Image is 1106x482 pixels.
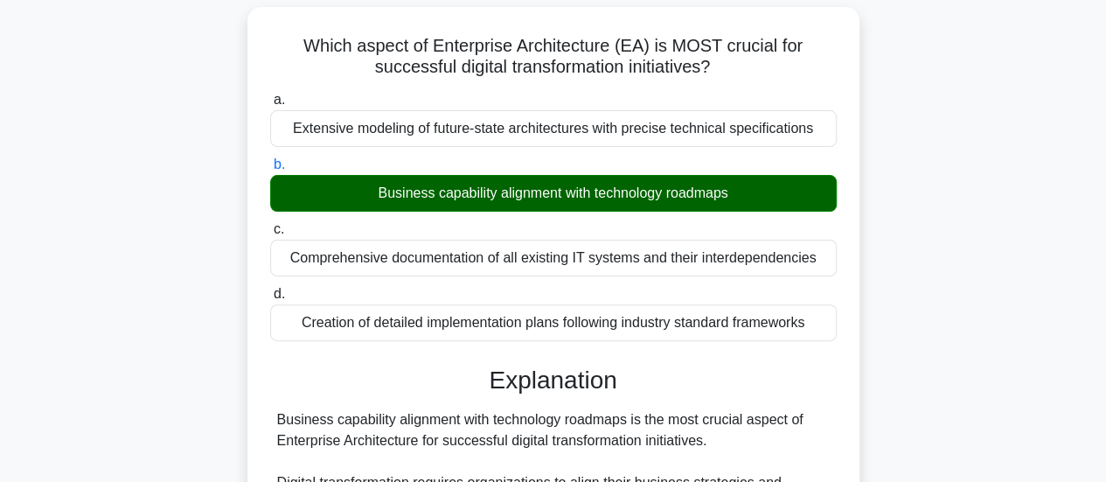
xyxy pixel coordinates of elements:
[270,304,837,341] div: Creation of detailed implementation plans following industry standard frameworks
[274,157,285,171] span: b.
[270,175,837,212] div: Business capability alignment with technology roadmaps
[274,221,284,236] span: c.
[270,110,837,147] div: Extensive modeling of future-state architectures with precise technical specifications
[274,286,285,301] span: d.
[281,366,826,395] h3: Explanation
[268,35,838,79] h5: Which aspect of Enterprise Architecture (EA) is MOST crucial for successful digital transformatio...
[274,92,285,107] span: a.
[270,240,837,276] div: Comprehensive documentation of all existing IT systems and their interdependencies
